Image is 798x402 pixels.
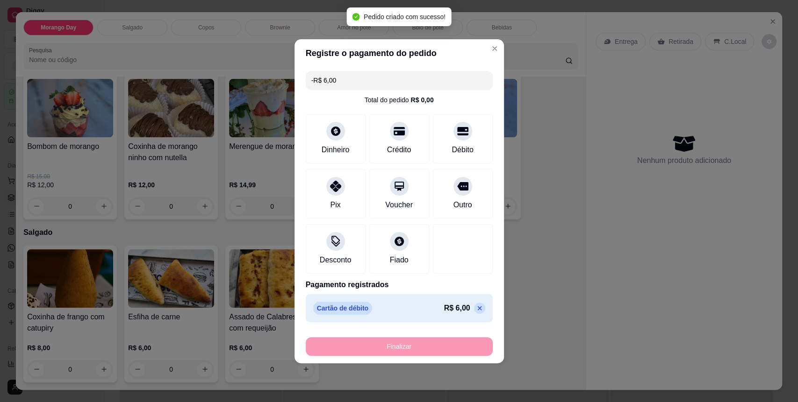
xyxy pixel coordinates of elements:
div: Total do pedido [364,95,433,105]
p: Pagamento registrados [306,279,493,290]
input: Ex.: hambúrguer de cordeiro [311,71,487,90]
div: Fiado [389,254,408,266]
p: Cartão de débito [313,302,372,315]
div: Pix [330,199,340,211]
div: Crédito [387,144,411,155]
div: Débito [452,144,473,155]
span: check-circle [352,13,360,21]
div: Desconto [320,254,352,266]
p: R$ 6,00 [444,303,470,314]
button: Close [487,41,502,56]
div: Dinheiro [322,144,350,155]
div: Outro [453,199,472,211]
header: Registre o pagamento do pedido [295,39,504,67]
div: Voucher [385,199,413,211]
span: Pedido criado com sucesso! [364,13,446,21]
div: R$ 0,00 [410,95,433,105]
